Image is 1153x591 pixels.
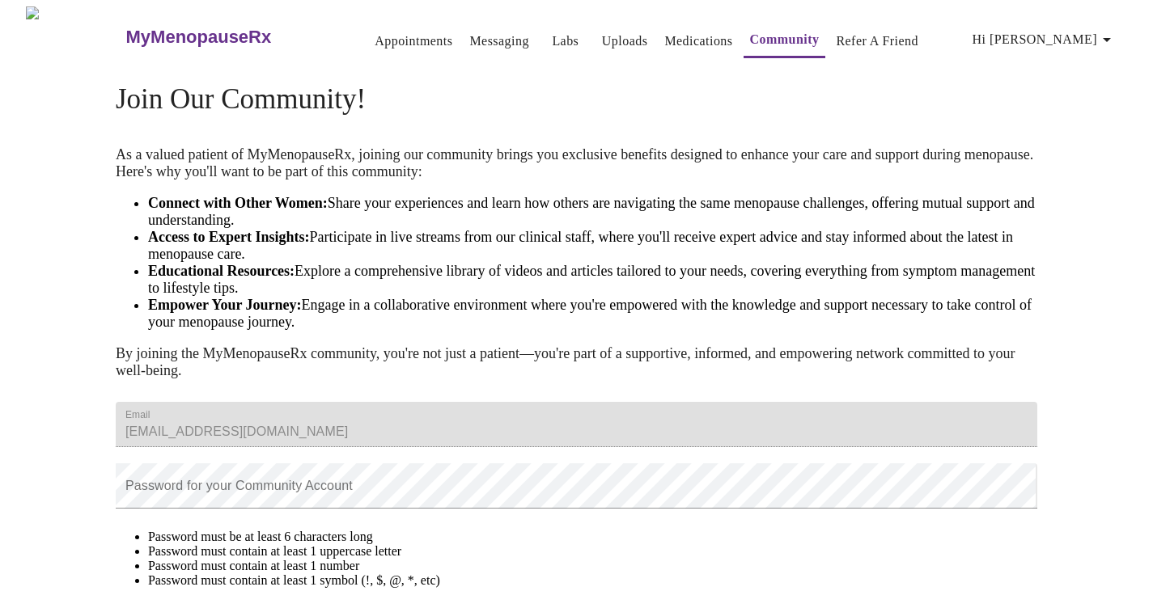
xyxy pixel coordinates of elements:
[664,30,732,53] a: Medications
[148,297,302,313] strong: Empower Your Journey:
[469,30,528,53] a: Messaging
[148,229,310,245] strong: Access to Expert Insights:
[148,530,1037,544] li: Password must be at least 6 characters long
[148,195,328,211] strong: Connect with Other Women:
[148,263,1037,297] li: Explore a comprehensive library of videos and articles tailored to your needs, covering everythin...
[375,30,452,53] a: Appointments
[552,30,579,53] a: Labs
[148,559,1037,573] li: Password must contain at least 1 number
[368,25,459,57] button: Appointments
[602,30,648,53] a: Uploads
[126,27,272,48] h3: MyMenopauseRx
[148,263,295,279] strong: Educational Resources:
[148,229,1037,263] li: Participate in live streams from our clinical staff, where you'll receive expert advice and stay ...
[148,297,1037,331] li: Engage in a collaborative environment where you're empowered with the knowledge and support neces...
[148,573,1037,588] li: Password must contain at least 1 symbol (!, $, @, *, etc)
[116,83,1037,116] h4: Join Our Community!
[596,25,655,57] button: Uploads
[124,9,336,65] a: MyMenopauseRx
[973,28,1117,51] span: Hi [PERSON_NAME]
[26,6,124,67] img: MyMenopauseRx Logo
[540,25,591,57] button: Labs
[966,23,1123,56] button: Hi [PERSON_NAME]
[750,28,820,51] a: Community
[658,25,739,57] button: Medications
[148,195,1037,229] li: Share your experiences and learn how others are navigating the same menopause challenges, offerin...
[116,345,1037,379] p: By joining the MyMenopauseRx community, you're not just a patient—you're part of a supportive, in...
[829,25,925,57] button: Refer a Friend
[148,544,1037,559] li: Password must contain at least 1 uppercase letter
[463,25,535,57] button: Messaging
[116,146,1037,180] p: As a valued patient of MyMenopauseRx, joining our community brings you exclusive benefits designe...
[744,23,826,58] button: Community
[836,30,918,53] a: Refer a Friend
